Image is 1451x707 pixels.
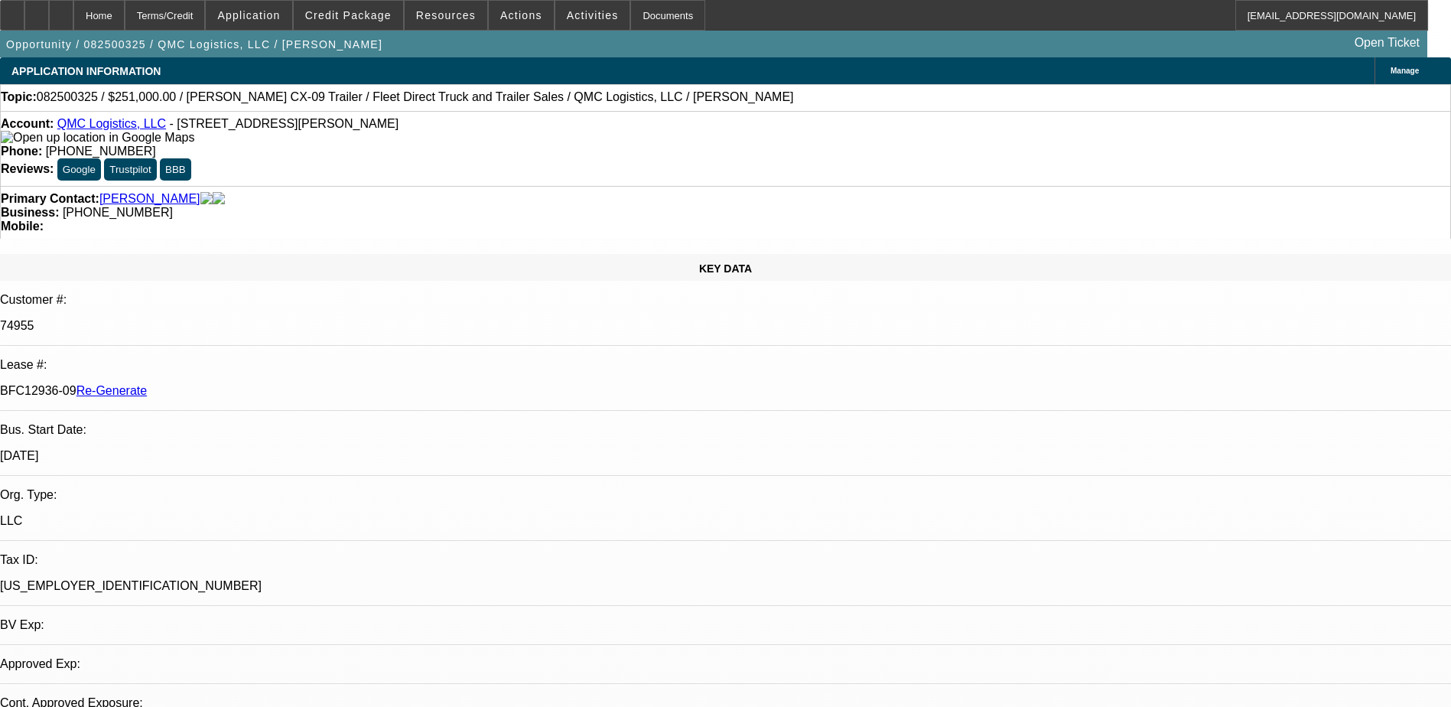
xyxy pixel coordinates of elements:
[1,220,44,233] strong: Mobile:
[567,9,619,21] span: Activities
[160,158,191,181] button: BBB
[200,192,213,206] img: facebook-icon.png
[416,9,476,21] span: Resources
[217,9,280,21] span: Application
[699,262,752,275] span: KEY DATA
[46,145,156,158] span: [PHONE_NUMBER]
[1,90,37,104] strong: Topic:
[1,131,194,145] img: Open up location in Google Maps
[1,131,194,144] a: View Google Maps
[104,158,156,181] button: Trustpilot
[57,117,166,130] a: QMC Logistics, LLC
[11,65,161,77] span: APPLICATION INFORMATION
[99,192,200,206] a: [PERSON_NAME]
[294,1,403,30] button: Credit Package
[206,1,291,30] button: Application
[1,206,59,219] strong: Business:
[1391,67,1419,75] span: Manage
[76,384,148,397] a: Re-Generate
[405,1,487,30] button: Resources
[213,192,225,206] img: linkedin-icon.png
[6,38,382,50] span: Opportunity / 082500325 / QMC Logistics, LLC / [PERSON_NAME]
[1,162,54,175] strong: Reviews:
[1,117,54,130] strong: Account:
[170,117,399,130] span: - [STREET_ADDRESS][PERSON_NAME]
[305,9,392,21] span: Credit Package
[555,1,630,30] button: Activities
[1,192,99,206] strong: Primary Contact:
[63,206,173,219] span: [PHONE_NUMBER]
[500,9,542,21] span: Actions
[489,1,554,30] button: Actions
[1,145,42,158] strong: Phone:
[1349,30,1426,56] a: Open Ticket
[57,158,101,181] button: Google
[37,90,794,104] span: 082500325 / $251,000.00 / [PERSON_NAME] CX-09 Trailer / Fleet Direct Truck and Trailer Sales / QM...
